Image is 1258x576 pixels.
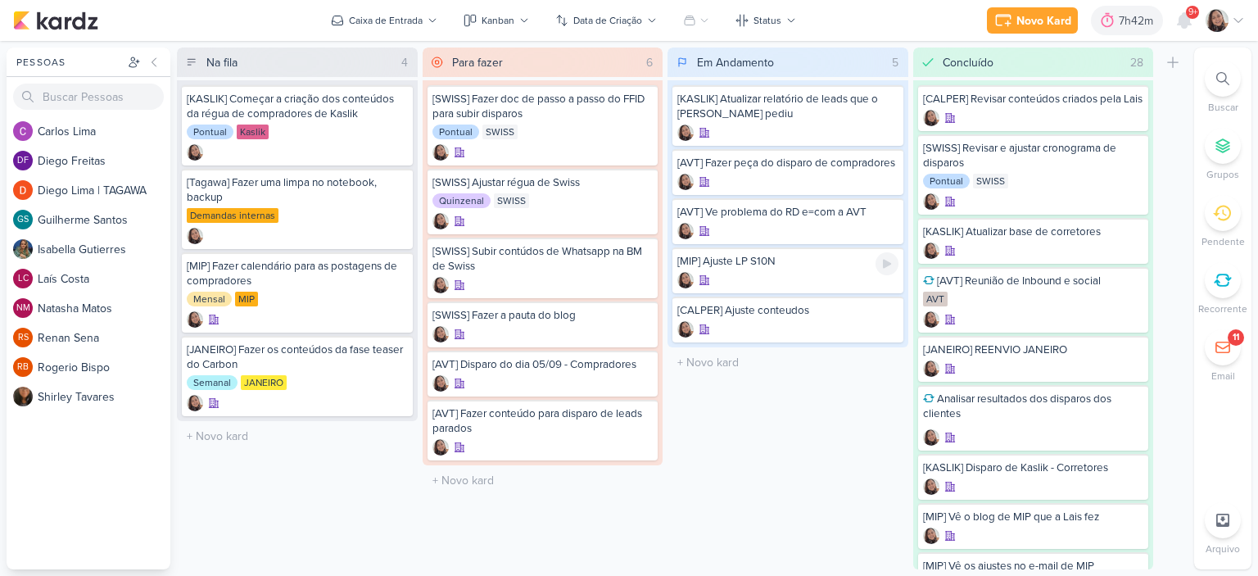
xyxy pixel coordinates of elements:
div: Criador(a): Sharlene Khoury [187,144,203,161]
p: Recorrente [1198,302,1247,316]
div: [AVT] Reunião de Inbound e social [923,274,1144,288]
div: Criador(a): Sharlene Khoury [677,223,694,239]
div: [MIP] Fazer calendário para as postagens de compradores [187,259,408,288]
div: [AVT] Ve problema do RD e=com a AVT [677,205,898,220]
div: [CALPER] Ajuste conteudos [677,303,898,318]
img: Sharlene Khoury [923,243,939,259]
img: Diego Lima | TAGAWA [13,180,33,200]
img: Isabella Gutierres [13,239,33,259]
div: C a r l o s L i m a [38,123,170,140]
div: Criador(a): Sharlene Khoury [923,361,939,377]
div: [SWISS] Fazer a pauta do blog [432,308,654,323]
img: Sharlene Khoury [677,174,694,190]
div: L a í s C o s t a [38,270,170,288]
img: Sharlene Khoury [923,429,939,446]
div: 7h42m [1119,12,1158,29]
div: Pontual [923,174,970,188]
div: JANEIRO [241,375,287,390]
div: [MIP] Vê o blog de MIP que a Lais fez [923,510,1144,524]
div: Criador(a): Sharlene Khoury [677,321,694,338]
div: [AVT] Disparo do dia 05/09 - Compradores [432,357,654,372]
img: Sharlene Khoury [187,228,203,244]
div: [SWISS] Ajustar régua de Swiss [432,175,654,190]
div: N a t a s h a M a t o s [38,300,170,317]
img: Sharlene Khoury [677,272,694,288]
div: R e n a n S e n a [38,329,170,347]
div: Criador(a): Sharlene Khoury [187,395,203,411]
div: SWISS [973,174,1008,188]
img: Carlos Lima [13,121,33,141]
p: Grupos [1206,167,1239,182]
div: [MIP] Vê os ajustes no e-mail de MIP [923,559,1144,574]
div: Criador(a): Sharlene Khoury [923,243,939,259]
div: Analisar resultados dos disparos dos clientes [923,392,1144,421]
div: Pontual [432,125,479,139]
div: Pontual [187,125,233,139]
p: Email [1211,369,1235,383]
div: [CALPER] Revisar conteúdos criados pela Lais [923,92,1144,107]
img: Sharlene Khoury [432,144,449,161]
img: Sharlene Khoury [923,361,939,377]
input: + Novo kard [426,469,660,492]
input: + Novo kard [671,351,905,374]
div: Criador(a): Sharlene Khoury [187,228,203,244]
div: Criador(a): Sharlene Khoury [677,174,694,190]
div: SWISS [494,193,529,208]
div: S h i r l e y T a v a r e s [38,388,170,406]
div: 4 [395,54,414,71]
div: Diego Freitas [13,151,33,170]
input: + Novo kard [180,424,414,448]
img: Sharlene Khoury [923,528,939,544]
div: Laís Costa [13,269,33,288]
div: 5 [885,54,905,71]
img: Sharlene Khoury [677,223,694,239]
div: R o g e r i o B i s p o [38,359,170,376]
div: D i e g o L i m a | T A G A W A [38,182,170,199]
div: Demandas internas [187,208,278,223]
div: Criador(a): Sharlene Khoury [677,125,694,141]
div: [JANEIRO] Fazer os conteúdos da fase teaser do Carbon [187,342,408,372]
img: kardz.app [13,11,98,30]
div: SWISS [482,125,518,139]
div: [KASLIK] Disparo de Kaslik - Corretores [923,460,1144,475]
div: Criador(a): Sharlene Khoury [923,528,939,544]
div: [KASLIK] Atualizar base de corretores [923,225,1144,239]
div: [SWISS] Fazer doc de passo a passo do FFID para subir disparos [432,92,654,121]
div: Criador(a): Sharlene Khoury [923,311,939,328]
div: G u i l h e r m e S a n t o s [38,211,170,229]
div: Quinzenal [432,193,491,208]
img: Sharlene Khoury [432,439,449,456]
input: Buscar Pessoas [13,84,164,110]
div: 11 [1233,331,1239,344]
img: Sharlene Khoury [923,193,939,210]
span: 9+ [1188,6,1197,19]
p: Pendente [1201,234,1245,249]
button: Novo Kard [987,7,1078,34]
img: Sharlene Khoury [432,213,449,229]
img: Sharlene Khoury [432,277,449,293]
img: Sharlene Khoury [187,395,203,411]
p: DF [17,156,29,166]
div: [MIP] Ajuste LP S10N [677,254,898,269]
img: Sharlene Khoury [923,478,939,495]
div: MIP [235,292,258,306]
img: Sharlene Khoury [1206,9,1229,32]
div: Criador(a): Sharlene Khoury [432,144,449,161]
img: Sharlene Khoury [432,375,449,392]
div: Criador(a): Sharlene Khoury [432,375,449,392]
div: Criador(a): Sharlene Khoury [187,311,203,328]
div: Semanal [187,375,238,390]
div: Criador(a): Sharlene Khoury [432,213,449,229]
div: [AVT] Fazer peça do disparo de compradores [677,156,898,170]
img: Sharlene Khoury [187,311,203,328]
div: Criador(a): Sharlene Khoury [923,110,939,126]
div: Criador(a): Sharlene Khoury [432,326,449,342]
p: RB [17,363,29,372]
div: [SWISS] Revisar e ajustar cronograma de disparos [923,141,1144,170]
div: Renan Sena [13,328,33,347]
div: Mensal [187,292,232,306]
p: LC [18,274,29,283]
img: Sharlene Khoury [677,321,694,338]
div: Criador(a): Sharlene Khoury [677,272,694,288]
div: [Tagawa] Fazer uma limpa no notebook, backup [187,175,408,205]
